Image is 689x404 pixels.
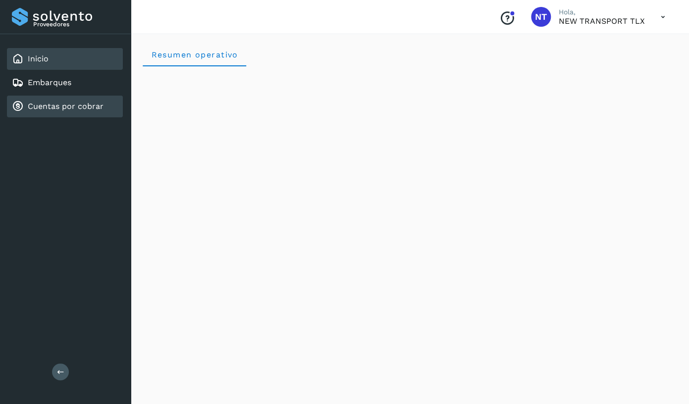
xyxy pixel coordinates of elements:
[7,72,123,94] div: Embarques
[7,48,123,70] div: Inicio
[7,96,123,117] div: Cuentas por cobrar
[28,101,104,111] a: Cuentas por cobrar
[33,21,119,28] p: Proveedores
[151,50,238,59] span: Resumen operativo
[28,78,71,87] a: Embarques
[559,16,645,26] p: NEW TRANSPORT TLX
[559,8,645,16] p: Hola,
[28,54,49,63] a: Inicio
